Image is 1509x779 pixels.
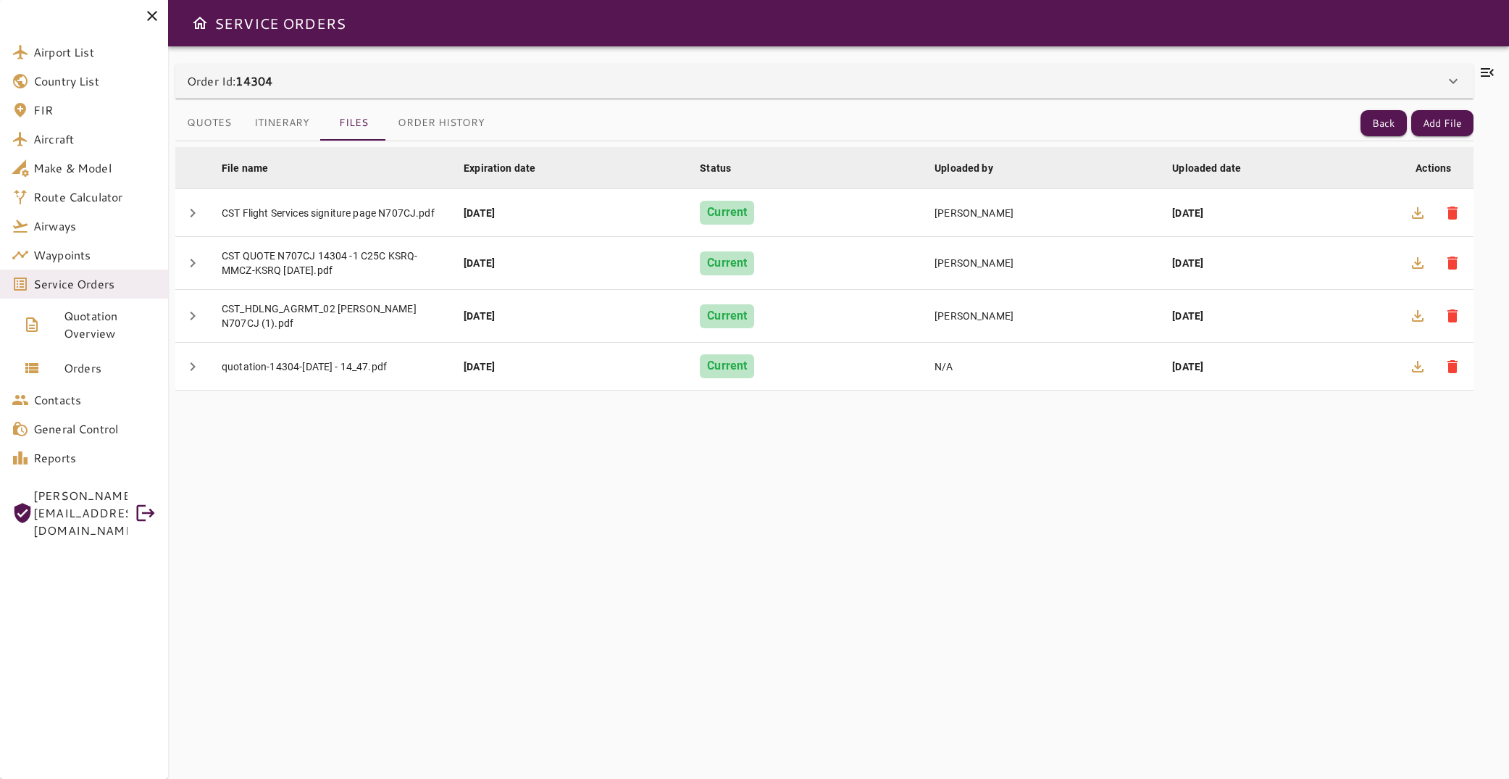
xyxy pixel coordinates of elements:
div: Current [700,251,754,275]
span: Country List [33,72,156,90]
div: [PERSON_NAME] [935,309,1149,323]
span: delete [1444,358,1461,375]
span: Airways [33,217,156,235]
div: [DATE] [1172,206,1385,220]
button: Files [321,106,386,141]
div: CST Flight Services signiture page N707CJ.pdf [222,206,440,220]
span: Status [700,159,750,177]
div: [DATE] [1172,256,1385,270]
div: [DATE] [464,309,677,323]
div: Order Id:14304 [175,64,1474,99]
button: Download file [1400,246,1435,280]
button: Delete file [1435,196,1470,230]
div: [DATE] [1172,309,1385,323]
span: delete [1444,254,1461,272]
button: Delete file [1435,349,1470,384]
div: [DATE] [464,359,677,374]
div: Status [700,159,731,177]
button: Add File [1411,110,1474,137]
button: Itinerary [243,106,321,141]
span: Waypoints [33,246,156,264]
div: [DATE] [464,256,677,270]
span: Uploaded by [935,159,1012,177]
button: Back [1360,110,1407,137]
h6: SERVICE ORDERS [214,12,346,35]
button: Download file [1400,196,1435,230]
span: chevron_right [184,358,201,375]
div: quotation-14304-[DATE] - 14_47.pdf [222,359,440,374]
div: CST_HDLNG_AGRMT_02 [PERSON_NAME] N707CJ (1).pdf [222,301,440,330]
span: delete [1444,307,1461,325]
div: Current [700,354,754,378]
div: File name [222,159,268,177]
div: Current [700,304,754,328]
span: Contacts [33,391,156,409]
div: Uploaded date [1172,159,1241,177]
button: Download file [1400,349,1435,384]
button: Delete file [1435,299,1470,333]
button: Download file [1400,299,1435,333]
span: Make & Model [33,159,156,177]
button: Open drawer [185,9,214,38]
div: CST QUOTE N707CJ 14304 -1 C25C KSRQ-MMCZ-KSRQ [DATE].pdf [222,249,440,278]
span: chevron_right [184,204,201,222]
button: Order History [386,106,496,141]
div: Current [700,201,754,225]
span: chevron_right [184,307,201,325]
div: [PERSON_NAME] [935,206,1149,220]
span: Airport List [33,43,156,61]
span: Quotation Overview [64,307,156,342]
span: FIR [33,101,156,119]
div: [PERSON_NAME] [935,256,1149,270]
span: General Control [33,420,156,438]
div: basic tabs example [175,106,496,141]
p: Order Id: [187,72,272,90]
span: delete [1444,204,1461,222]
div: [DATE] [1172,359,1385,374]
span: Aircraft [33,130,156,148]
span: Service Orders [33,275,156,293]
span: Route Calculator [33,188,156,206]
div: N/A [935,359,1149,374]
div: Expiration date [464,159,535,177]
span: Orders [64,359,156,377]
span: Uploaded date [1172,159,1260,177]
div: Uploaded by [935,159,993,177]
span: chevron_right [184,254,201,272]
button: Quotes [175,106,243,141]
span: Reports [33,449,156,467]
div: [DATE] [464,206,677,220]
span: Expiration date [464,159,554,177]
span: [PERSON_NAME][EMAIL_ADDRESS][DOMAIN_NAME] [33,487,128,539]
span: File name [222,159,287,177]
button: Delete file [1435,246,1470,280]
b: 14304 [235,72,272,89]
